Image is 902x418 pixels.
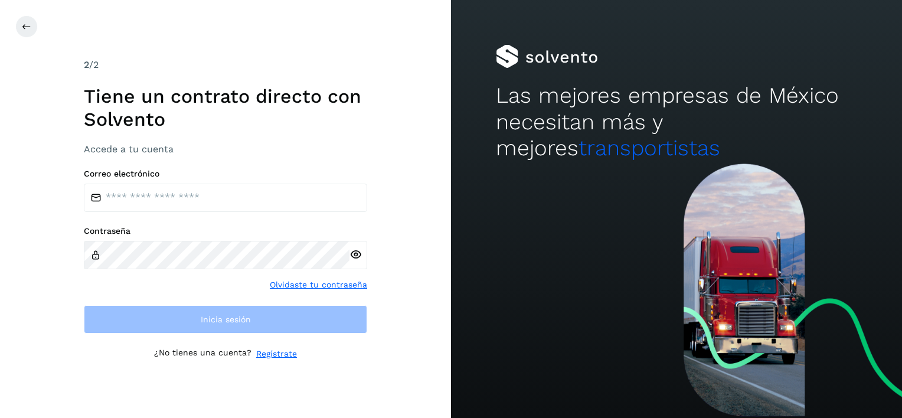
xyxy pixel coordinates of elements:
span: Inicia sesión [201,315,251,324]
span: transportistas [579,135,720,161]
h2: Las mejores empresas de México necesitan más y mejores [496,83,857,161]
button: Inicia sesión [84,305,367,334]
span: 2 [84,59,89,70]
div: /2 [84,58,367,72]
h1: Tiene un contrato directo con Solvento [84,85,367,130]
h3: Accede a tu cuenta [84,143,367,155]
label: Contraseña [84,226,367,236]
label: Correo electrónico [84,169,367,179]
p: ¿No tienes una cuenta? [154,348,251,360]
a: Regístrate [256,348,297,360]
a: Olvidaste tu contraseña [270,279,367,291]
